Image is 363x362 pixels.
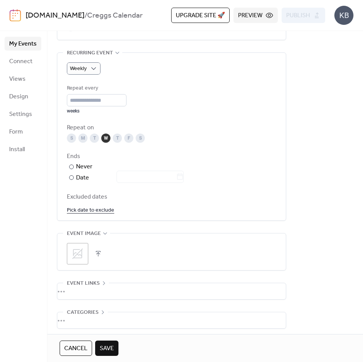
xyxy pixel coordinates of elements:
[67,108,126,114] div: weeks
[67,206,114,215] span: Pick date to exclude
[5,142,41,156] a: Install
[67,152,275,161] div: Ends
[57,283,286,299] div: •••
[5,54,41,68] a: Connect
[67,229,101,238] span: Event image
[124,134,133,143] div: F
[67,134,76,143] div: S
[5,37,41,51] a: My Events
[101,134,110,143] div: W
[76,173,184,183] div: Date
[100,344,114,353] span: Save
[90,134,99,143] div: T
[84,8,87,23] b: /
[57,312,286,328] div: •••
[136,134,145,143] div: S
[5,125,41,139] a: Form
[113,134,122,143] div: T
[9,39,37,49] span: My Events
[87,8,143,23] b: Creggs Calendar
[67,279,100,288] span: Event links
[67,192,276,202] span: Excluded dates
[67,308,99,317] span: Categories
[67,243,88,264] div: ;
[9,92,28,101] span: Design
[67,123,275,132] div: Repeat on
[26,8,84,23] a: [DOMAIN_NAME]
[176,11,225,20] span: Upgrade site 🚀
[95,341,118,356] button: Save
[9,127,23,137] span: Form
[9,57,32,66] span: Connect
[64,344,88,353] span: Cancel
[9,75,26,84] span: Views
[334,6,353,25] div: KB
[67,84,125,93] div: Repeat every
[67,49,113,58] span: Recurring event
[78,134,88,143] div: M
[9,110,32,119] span: Settings
[10,9,21,21] img: logo
[171,8,230,23] button: Upgrade site 🚀
[233,8,278,23] button: Preview
[5,90,41,103] a: Design
[76,25,109,34] span: Hide end time
[5,72,41,86] a: Views
[60,341,92,356] button: Cancel
[5,107,41,121] a: Settings
[9,145,25,154] span: Install
[70,64,87,74] span: Weekly
[238,11,263,20] span: Preview
[76,162,93,171] div: Never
